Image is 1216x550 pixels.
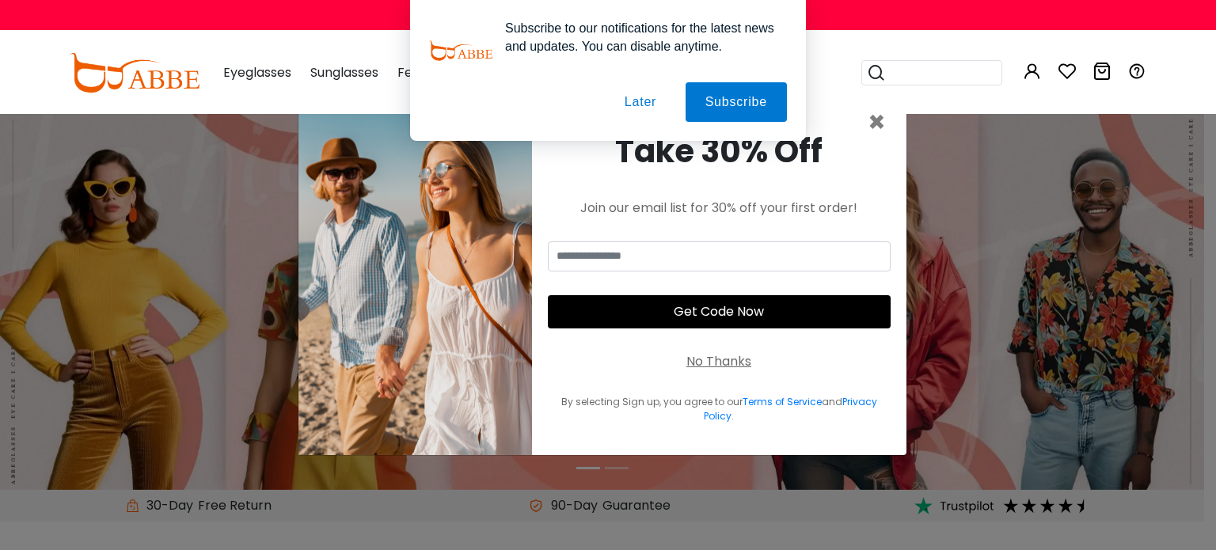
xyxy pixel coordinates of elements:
[548,199,891,218] div: Join our email list for 30% off your first order!
[686,82,787,122] button: Subscribe
[548,295,891,328] button: Get Code Now
[605,82,676,122] button: Later
[492,19,787,55] div: Subscribe to our notifications for the latest news and updates. You can disable anytime.
[686,352,751,371] div: No Thanks
[298,96,532,455] img: welcome
[704,395,877,423] a: Privacy Policy
[548,395,891,423] div: By selecting Sign up, you agree to our and .
[429,19,492,82] img: notification icon
[548,127,891,175] div: Take 30% Off
[743,395,822,408] a: Terms of Service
